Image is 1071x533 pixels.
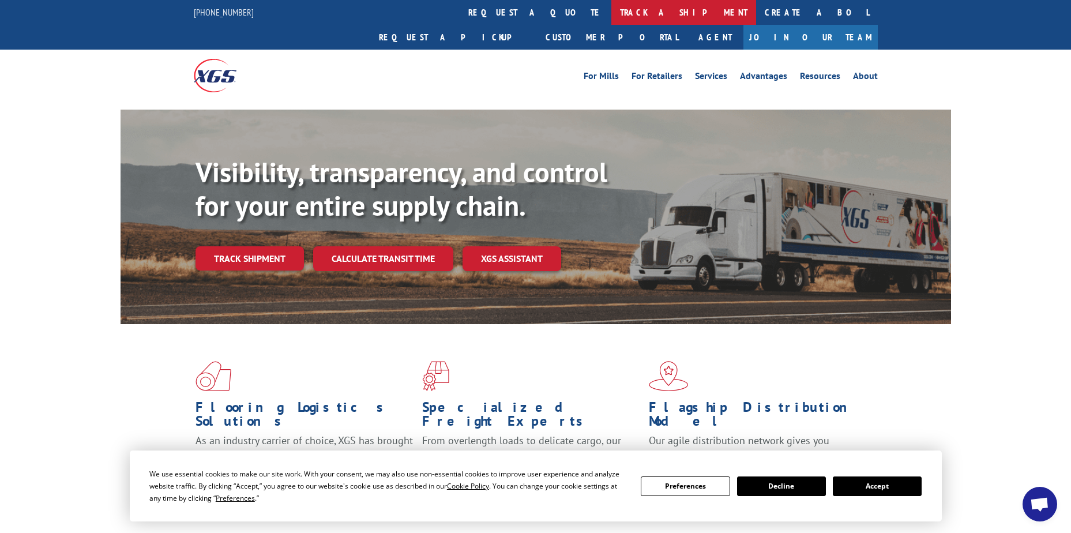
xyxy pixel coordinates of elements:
[463,246,561,271] a: XGS ASSISTANT
[743,25,878,50] a: Join Our Team
[800,72,840,84] a: Resources
[149,468,627,504] div: We use essential cookies to make our site work. With your consent, we may also use non-essential ...
[370,25,537,50] a: Request a pickup
[853,72,878,84] a: About
[649,361,689,391] img: xgs-icon-flagship-distribution-model-red
[196,154,607,223] b: Visibility, transparency, and control for your entire supply chain.
[196,361,231,391] img: xgs-icon-total-supply-chain-intelligence-red
[216,493,255,503] span: Preferences
[447,481,489,491] span: Cookie Policy
[313,246,453,271] a: Calculate transit time
[833,476,922,496] button: Accept
[130,451,942,521] div: Cookie Consent Prompt
[584,72,619,84] a: For Mills
[641,476,730,496] button: Preferences
[1023,487,1057,521] div: Open chat
[196,400,414,434] h1: Flooring Logistics Solutions
[196,246,304,271] a: Track shipment
[422,361,449,391] img: xgs-icon-focused-on-flooring-red
[695,72,727,84] a: Services
[687,25,743,50] a: Agent
[196,434,413,475] span: As an industry carrier of choice, XGS has brought innovation and dedication to flooring logistics...
[649,434,861,461] span: Our agile distribution network gives you nationwide inventory management on demand.
[422,400,640,434] h1: Specialized Freight Experts
[537,25,687,50] a: Customer Portal
[632,72,682,84] a: For Retailers
[422,434,640,485] p: From overlength loads to delicate cargo, our experienced staff knows the best way to move your fr...
[649,400,867,434] h1: Flagship Distribution Model
[737,476,826,496] button: Decline
[740,72,787,84] a: Advantages
[194,6,254,18] a: [PHONE_NUMBER]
